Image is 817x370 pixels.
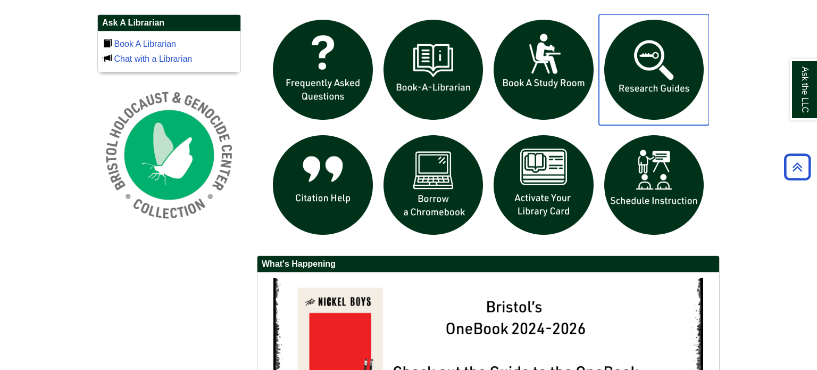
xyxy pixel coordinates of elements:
img: activate Library Card icon links to form to activate student ID into library card [488,130,599,241]
a: Book A Librarian [114,39,176,48]
img: Book a Librarian icon links to book a librarian web page [378,14,489,125]
img: Borrow a chromebook icon links to the borrow a chromebook web page [378,130,489,241]
h2: Ask A Librarian [98,15,240,31]
h2: What's Happening [257,256,719,273]
img: frequently asked questions [268,14,378,125]
img: Holocaust and Genocide Collection [97,83,241,227]
a: Back to Top [780,160,814,174]
img: book a study room icon links to book a study room web page [488,14,599,125]
a: Chat with a Librarian [114,54,192,63]
img: Research Guides icon links to research guides web page [599,14,710,125]
img: citation help icon links to citation help guide page [268,130,378,241]
div: slideshow [268,14,709,245]
img: For faculty. Schedule Library Instruction icon links to form. [599,130,710,241]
